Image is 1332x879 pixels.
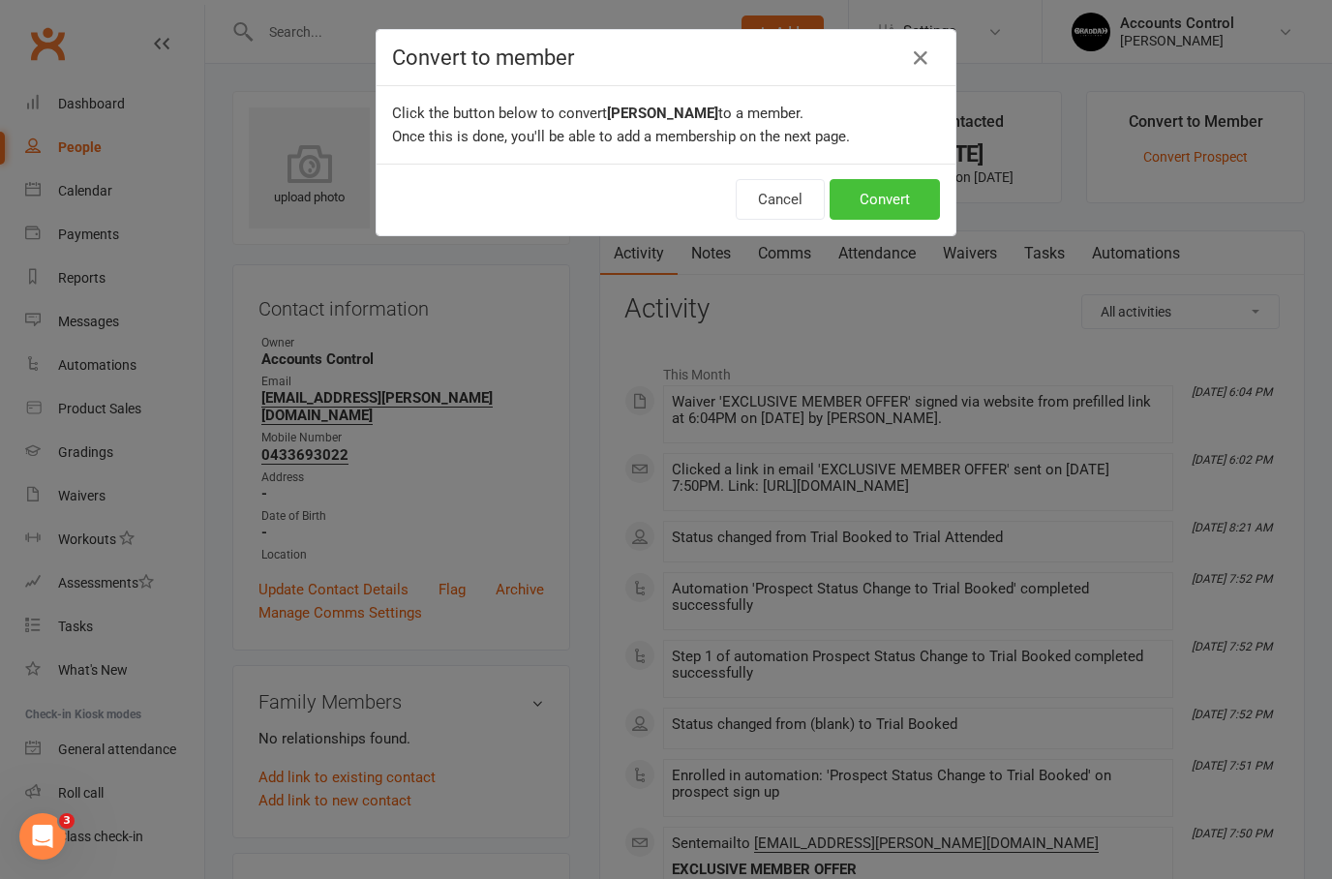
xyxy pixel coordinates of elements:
h4: Convert to member [392,45,940,70]
b: [PERSON_NAME] [607,105,718,122]
button: Close [905,43,936,74]
span: 3 [59,813,75,829]
iframe: Intercom live chat [19,813,66,860]
button: Cancel [736,179,825,220]
div: Click the button below to convert to a member. Once this is done, you'll be able to add a members... [377,86,955,164]
button: Convert [830,179,940,220]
